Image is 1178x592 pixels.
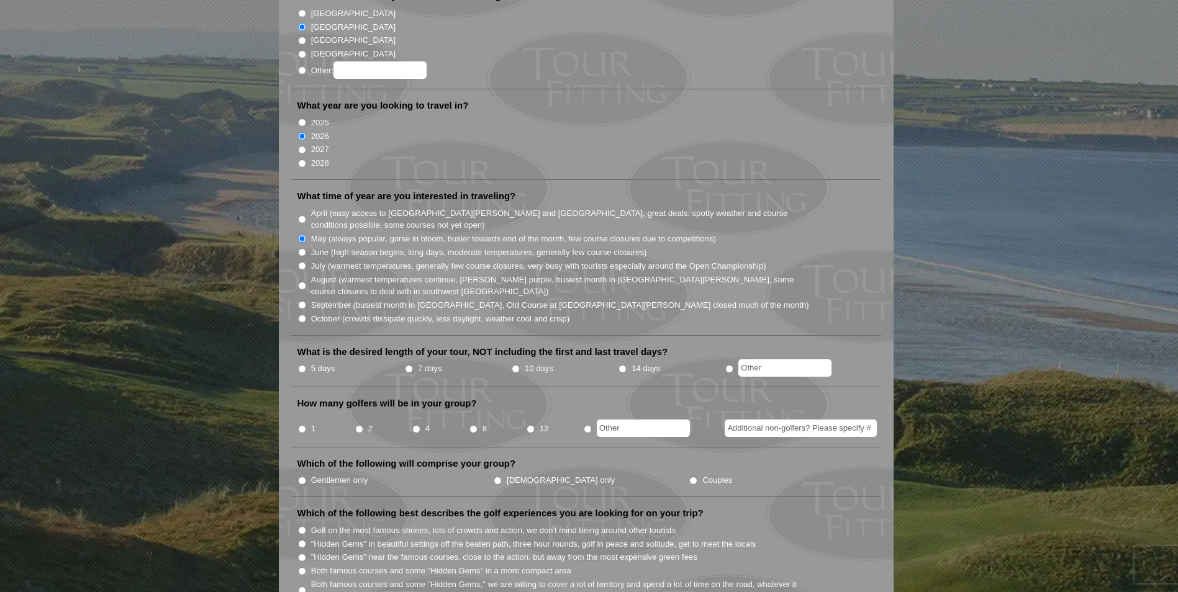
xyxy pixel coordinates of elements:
label: 8 [483,423,487,435]
input: Other [738,359,831,377]
label: Which of the following will comprise your group? [297,457,516,470]
label: Golf on the most famous shrines, lots of crowds and action, we don't mind being around other tour... [311,524,676,537]
label: August (warmest temperatures continue, [PERSON_NAME] purple, busiest month in [GEOGRAPHIC_DATA][P... [311,274,810,298]
label: May (always popular, gorse in bloom, busier towards end of the month, few course closures due to ... [311,233,716,245]
label: September (busiest month in [GEOGRAPHIC_DATA], Old Course at [GEOGRAPHIC_DATA][PERSON_NAME] close... [311,299,809,312]
label: [DEMOGRAPHIC_DATA] only [507,474,615,487]
label: 14 days [632,362,660,375]
label: "Hidden Gems" in beautiful settings off the beaten path, three hour rounds, golf in peace and sol... [311,538,756,550]
label: Both famous courses and some "Hidden Gems" in a more compact area [311,565,571,577]
label: 10 days [525,362,553,375]
label: [GEOGRAPHIC_DATA] [311,48,396,60]
label: Gentlemen only [311,474,368,487]
label: April (easy access to [GEOGRAPHIC_DATA][PERSON_NAME] and [GEOGRAPHIC_DATA], great deals, spotty w... [311,207,810,231]
label: [GEOGRAPHIC_DATA] [311,21,396,34]
label: June (high season begins, long days, moderate temperatures, generally few course closures) [311,246,647,259]
label: 5 days [311,362,335,375]
label: 4 [425,423,430,435]
label: 7 days [418,362,442,375]
label: Which of the following best describes the golf experiences you are looking for on your trip? [297,507,704,519]
label: What time of year are you interested in traveling? [297,190,516,202]
label: 12 [540,423,549,435]
label: Couples [702,474,732,487]
label: Other: [311,61,427,79]
label: 2026 [311,130,329,143]
label: 2025 [311,117,329,129]
label: 2 [368,423,373,435]
label: July (warmest temperatures, generally few course closures, very busy with tourists especially aro... [311,260,766,272]
label: October (crowds dissipate quickly, less daylight, weather cool and crisp) [311,313,570,325]
label: How many golfers will be in your group? [297,397,477,410]
input: Other [597,419,690,437]
label: "Hidden Gems" near the famous courses, close to the action, but away from the most expensive gree... [311,551,697,563]
label: 1 [311,423,315,435]
label: 2028 [311,157,329,169]
label: What is the desired length of your tour, NOT including the first and last travel days? [297,346,668,358]
input: Other: [333,61,427,79]
label: 2027 [311,143,329,156]
label: [GEOGRAPHIC_DATA] [311,34,396,47]
label: What year are you looking to travel in? [297,99,469,112]
label: [GEOGRAPHIC_DATA] [311,7,396,20]
input: Additional non-golfers? Please specify # [725,419,877,437]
